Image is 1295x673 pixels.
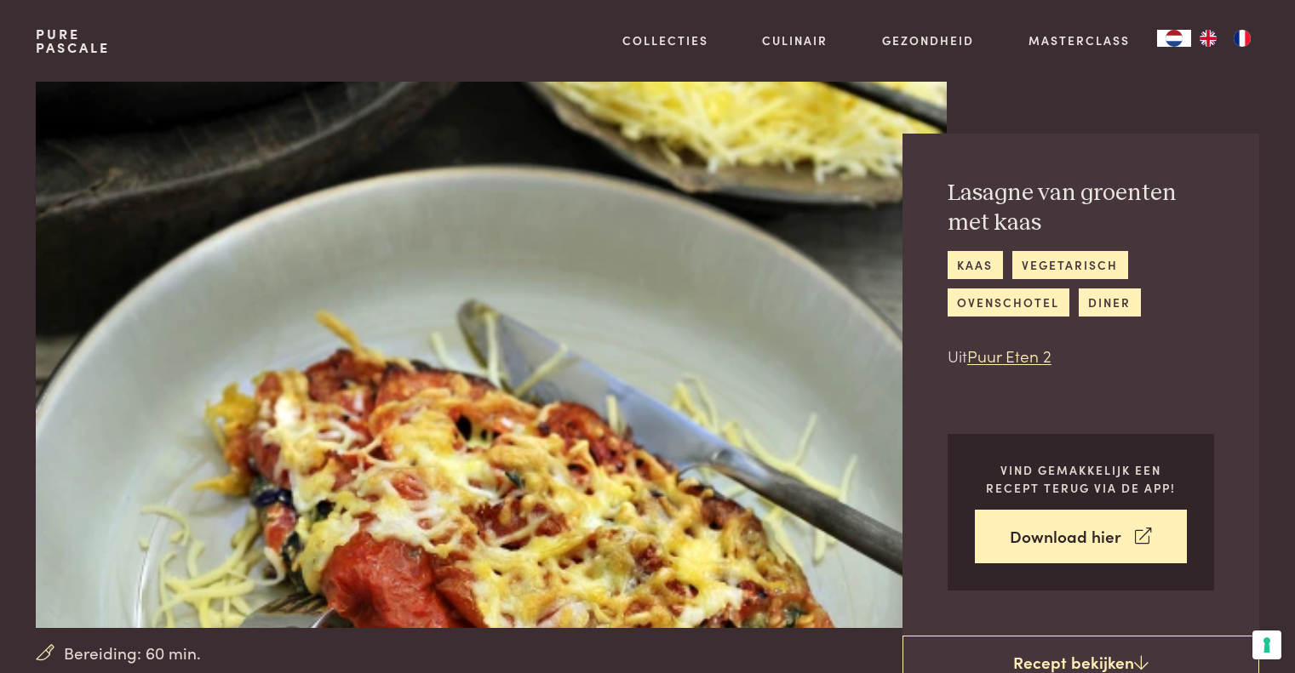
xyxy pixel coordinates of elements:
[36,82,946,628] img: Lasagne van groenten met kaas
[762,31,828,49] a: Culinair
[64,641,201,665] span: Bereiding: 60 min.
[948,251,1003,279] a: kaas
[948,288,1069,317] a: ovenschotel
[948,179,1214,237] h2: Lasagne van groenten met kaas
[1029,31,1130,49] a: Masterclass
[967,344,1051,367] a: Puur Eten 2
[1191,30,1259,47] ul: Language list
[1079,288,1141,317] a: diner
[975,461,1187,496] p: Vind gemakkelijk een recept terug via de app!
[1157,30,1191,47] div: Language
[1191,30,1225,47] a: EN
[948,344,1214,368] p: Uit
[622,31,708,49] a: Collecties
[1157,30,1191,47] a: NL
[1225,30,1259,47] a: FR
[36,27,110,54] a: PurePascale
[1157,30,1259,47] aside: Language selected: Nederlands
[975,510,1187,563] a: Download hier
[1252,630,1281,659] button: Uw voorkeuren voor toestemming voor trackingtechnologieën
[1012,251,1128,279] a: vegetarisch
[882,31,974,49] a: Gezondheid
